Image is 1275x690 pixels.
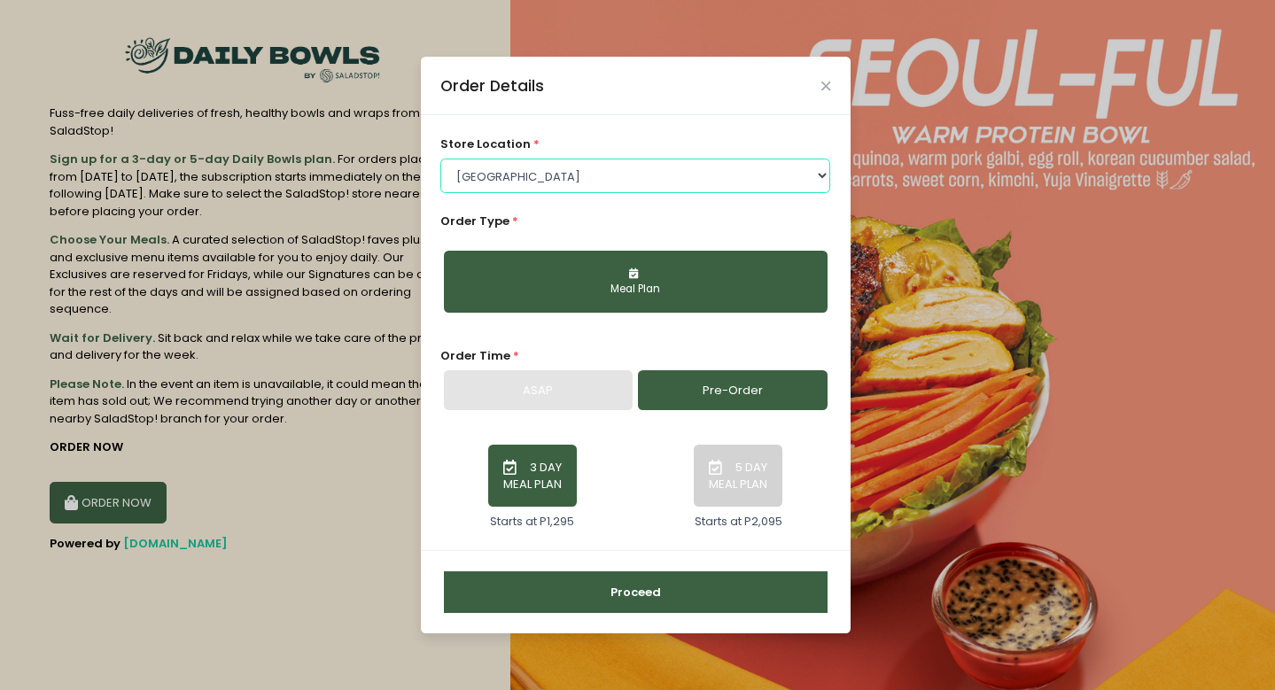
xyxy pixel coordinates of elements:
span: Order Time [440,347,510,364]
div: Meal Plan [456,282,815,298]
button: Meal Plan [444,251,828,313]
button: Close [821,81,830,90]
div: Order Details [440,74,544,97]
span: store location [440,136,531,152]
div: Starts at P1,295 [490,513,574,531]
button: 3 DAY MEAL PLAN [488,445,577,507]
div: Starts at P2,095 [695,513,782,531]
button: Proceed [444,571,828,614]
span: Order Type [440,213,509,229]
button: 5 DAY MEAL PLAN [694,445,782,507]
a: Pre-Order [638,370,827,411]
